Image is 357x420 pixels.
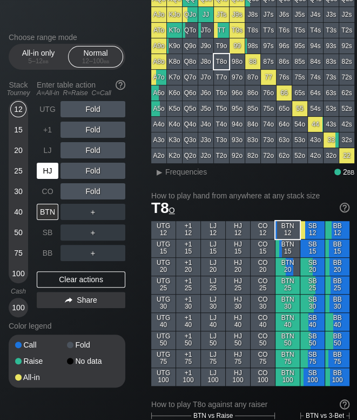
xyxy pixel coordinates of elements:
[37,76,125,101] div: Enter table action
[251,295,275,312] div: CO 30
[300,313,325,331] div: SB 40
[275,350,300,368] div: BTN 75
[37,142,58,158] div: LJ
[201,331,225,349] div: LJ 50
[37,101,58,117] div: UTG
[277,23,292,38] div: T6s
[308,132,323,148] div: 43o
[151,191,349,200] h2: How to play hand from anywhere at any stack size
[277,148,292,163] div: 62o
[167,148,182,163] div: K2o
[183,85,198,101] div: Q6o
[176,295,200,312] div: +1 30
[226,313,250,331] div: HJ 40
[275,295,300,312] div: BTN 30
[300,350,325,368] div: SB 75
[275,239,300,257] div: BTN 15
[37,271,125,288] div: Clear actions
[15,341,67,349] div: Call
[300,239,325,257] div: SB 15
[151,117,166,132] div: A4o
[261,85,276,101] div: 76o
[300,276,325,294] div: SB 25
[261,101,276,116] div: 75o
[60,163,125,179] div: Fold
[339,38,354,54] div: 92s
[292,7,307,22] div: J5s
[324,23,339,38] div: T3s
[60,245,125,261] div: ＋
[325,350,349,368] div: BB 75
[183,132,198,148] div: Q3o
[151,239,176,257] div: UTG 15
[230,148,245,163] div: 92o
[292,70,307,85] div: 75s
[277,54,292,69] div: 86s
[198,70,213,85] div: J7o
[226,276,250,294] div: HJ 25
[201,258,225,276] div: LJ 20
[10,204,26,220] div: 40
[339,398,351,410] img: help.32db89a4.svg
[176,221,200,239] div: +1 12
[324,101,339,116] div: 53s
[245,117,260,132] div: 84o
[60,101,125,117] div: Fold
[151,23,166,38] div: ATo
[198,23,213,38] div: JTo
[292,38,307,54] div: 95s
[325,331,349,349] div: BB 50
[261,54,276,69] div: 87s
[152,165,166,178] div: ▸
[325,368,349,386] div: BB 100
[176,350,200,368] div: +1 75
[16,57,61,65] div: 5 – 12
[73,57,118,65] div: 12 – 100
[67,357,119,365] div: No data
[347,168,354,176] span: bb
[230,23,245,38] div: T9s
[4,288,32,295] div: Cash
[230,54,245,69] div: 98o
[4,89,32,97] div: Tourney
[277,132,292,148] div: 63o
[251,276,275,294] div: CO 25
[37,183,58,199] div: CO
[275,368,300,386] div: BTN 100
[60,142,125,158] div: Fold
[251,239,275,257] div: CO 15
[60,122,125,138] div: Fold
[245,148,260,163] div: 82o
[167,101,182,116] div: K5o
[245,23,260,38] div: T8s
[151,7,166,22] div: AJo
[275,331,300,349] div: BTN 50
[275,221,300,239] div: BTN 12
[183,7,198,22] div: QJo
[277,85,292,101] div: 66
[183,23,198,38] div: QTo
[324,38,339,54] div: 93s
[277,101,292,116] div: 65o
[193,412,233,419] span: BTN vs Raise
[201,239,225,257] div: LJ 15
[325,313,349,331] div: BB 40
[176,239,200,257] div: +1 15
[165,168,207,176] span: Frequencies
[15,374,67,381] div: All-in
[67,341,119,349] div: Fold
[10,245,26,261] div: 75
[339,101,354,116] div: 52s
[339,23,354,38] div: T2s
[37,292,125,308] div: Share
[251,221,275,239] div: CO 12
[214,70,229,85] div: T7o
[10,183,26,199] div: 30
[176,313,200,331] div: +1 40
[10,142,26,158] div: 20
[214,38,229,54] div: T9o
[151,199,175,216] span: T8
[324,70,339,85] div: 73s
[308,117,323,132] div: 44
[334,168,354,176] div: 2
